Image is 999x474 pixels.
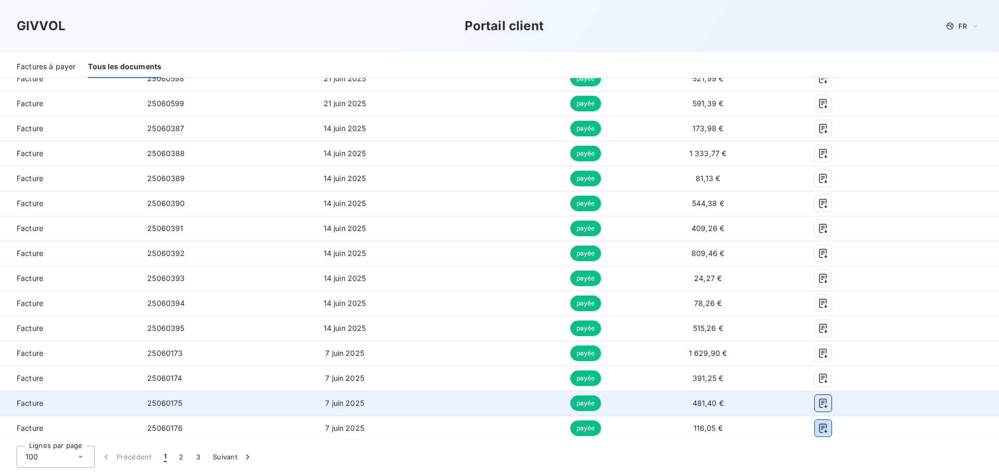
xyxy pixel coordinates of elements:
span: 81,13 € [696,174,720,183]
span: FR [958,22,967,30]
span: 25060388 [147,149,185,158]
span: Facture [8,298,131,309]
div: Factures à payer [17,56,75,78]
span: 14 juin 2025 [324,274,366,283]
span: Facture [8,223,131,234]
span: Facture [8,373,131,383]
span: payée [570,246,601,261]
span: Facture [8,273,131,284]
span: Facture [8,348,131,358]
span: 21 juin 2025 [324,74,366,83]
span: payée [570,321,601,336]
span: 21 juin 2025 [324,99,366,108]
span: payée [570,345,601,361]
span: payée [570,420,601,436]
span: 14 juin 2025 [324,224,366,233]
span: 591,39 € [693,99,723,108]
span: Facture [8,198,131,209]
span: 1 629,90 € [689,349,727,357]
span: payée [570,271,601,286]
span: 391,25 € [693,374,723,382]
span: 14 juin 2025 [324,249,366,258]
button: Précédent [95,446,158,468]
span: 100 [25,452,38,462]
span: 173,98 € [693,124,723,133]
span: 25060392 [147,249,185,258]
span: payée [570,96,601,111]
span: 25060387 [147,124,184,133]
span: Facture [8,173,131,184]
span: 25060173 [147,349,183,357]
span: 25060174 [147,374,182,382]
span: 14 juin 2025 [324,124,366,133]
span: payée [570,146,601,161]
button: 1 [158,446,173,468]
span: payée [570,395,601,411]
span: 25060599 [147,99,184,108]
span: 14 juin 2025 [324,324,366,332]
span: 25060390 [147,199,185,208]
span: payée [570,196,601,211]
span: 481,40 € [693,399,724,407]
span: 544,38 € [692,199,724,208]
span: 409,26 € [691,224,724,233]
span: Facture [8,248,131,259]
span: 78,26 € [694,299,722,308]
span: 25060395 [147,324,184,332]
button: 3 [190,446,207,468]
span: 14 juin 2025 [324,199,366,208]
button: 2 [173,446,189,468]
span: 14 juin 2025 [324,174,366,183]
span: Facture [8,323,131,334]
span: 1 333,77 € [689,149,727,158]
span: 25060394 [147,299,185,308]
span: 116,05 € [694,424,723,432]
span: Facture [8,148,131,159]
span: 1 [164,452,166,462]
span: payée [570,121,601,136]
span: 25060389 [147,174,185,183]
span: 25060391 [147,224,183,233]
span: Facture [8,423,131,433]
span: 14 juin 2025 [324,149,366,158]
span: payée [570,370,601,386]
span: 25060393 [147,274,185,283]
span: payée [570,71,601,86]
span: Facture [8,73,131,84]
span: Facture [8,123,131,134]
span: 24,27 € [694,274,722,283]
span: 515,26 € [693,324,723,332]
span: payée [570,171,601,186]
h3: GIVVOL [17,17,66,35]
button: Suivant [207,446,259,468]
h3: Portail client [465,17,544,35]
span: 809,46 € [691,249,724,258]
span: 7 juin 2025 [325,349,364,357]
span: 25060598 [147,74,184,83]
div: Tous les documents [88,56,161,78]
span: 25060175 [147,399,182,407]
span: 7 juin 2025 [325,424,364,432]
span: 25060176 [147,424,183,432]
span: 7 juin 2025 [325,399,364,407]
span: 7 juin 2025 [325,374,364,382]
span: 14 juin 2025 [324,299,366,308]
span: payée [570,296,601,311]
span: Facture [8,98,131,109]
span: 521,99 € [693,74,723,83]
span: payée [570,221,601,236]
span: Facture [8,398,131,408]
